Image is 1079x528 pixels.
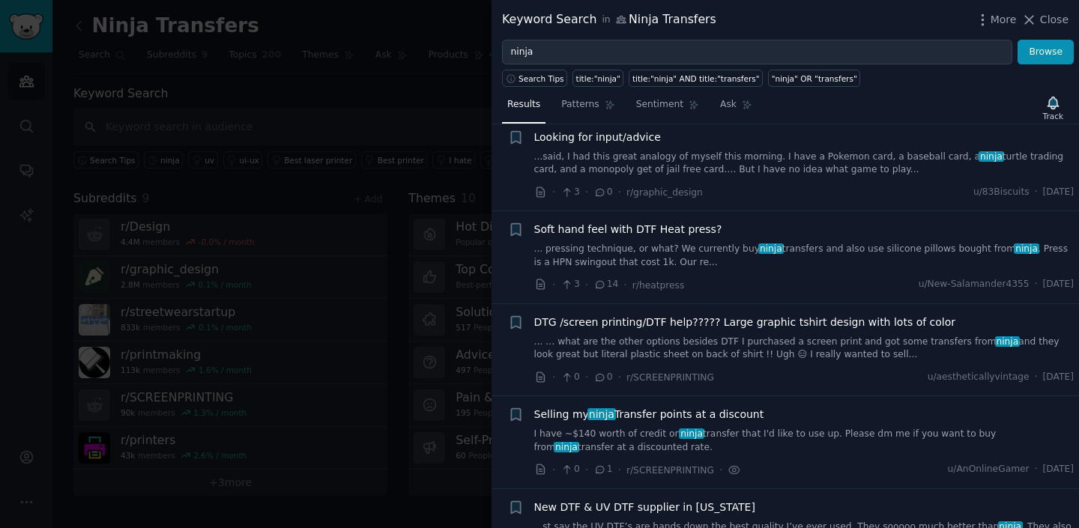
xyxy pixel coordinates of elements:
[1043,186,1074,199] span: [DATE]
[534,243,1075,269] a: ... pressing technique, or what? We currently buyninjatransfers and also use silicone pillows bou...
[534,428,1075,454] a: I have ~$140 worth of credit onninjatransfer that I'd like to use up. Please dm me if you want to...
[534,407,764,422] a: Selling myninjaTransfer points at a discount
[552,277,555,293] span: ·
[593,278,618,291] span: 14
[636,98,683,112] span: Sentiment
[629,70,763,87] a: title:"ninja" AND title:"transfers"
[534,500,755,515] a: New DTF & UV DTF supplier in [US_STATE]
[602,13,610,27] span: in
[1040,12,1069,28] span: Close
[593,186,612,199] span: 0
[948,463,1030,476] span: u/AnOnlineGamer
[679,428,704,439] span: ninja
[919,278,1030,291] span: u/New-Salamander4355
[979,151,1003,162] span: ninja
[768,70,860,87] a: "ninja" OR "transfers"
[626,465,714,476] span: r/SCREENPRINTING
[618,462,621,478] span: ·
[1014,243,1039,254] span: ninja
[1035,186,1038,199] span: ·
[560,278,579,291] span: 3
[1043,278,1074,291] span: [DATE]
[534,151,1075,177] a: ...said, I had this great analogy of myself this morning. I have a Pokemon card, a baseball card,...
[1043,463,1074,476] span: [DATE]
[928,371,1030,384] span: u/aestheticallyvintage
[572,70,623,87] a: title:"ninja"
[554,442,578,452] span: ninja
[626,187,703,198] span: r/graphic_design
[502,93,545,124] a: Results
[1035,463,1038,476] span: ·
[623,277,626,293] span: ·
[560,186,579,199] span: 3
[995,336,1020,347] span: ninja
[720,98,737,112] span: Ask
[1035,371,1038,384] span: ·
[1043,371,1074,384] span: [DATE]
[632,73,760,84] div: title:"ninja" AND title:"transfers"
[632,280,685,291] span: r/heatpress
[560,371,579,384] span: 0
[975,12,1017,28] button: More
[561,98,599,112] span: Patterns
[618,369,621,385] span: ·
[585,184,588,200] span: ·
[585,277,588,293] span: ·
[991,12,1017,28] span: More
[631,93,704,124] a: Sentiment
[534,130,661,145] a: Looking for input/advice
[587,408,616,420] span: ninja
[618,184,621,200] span: ·
[585,462,588,478] span: ·
[626,372,714,383] span: r/SCREENPRINTING
[556,93,620,124] a: Patterns
[772,73,857,84] div: "ninja" OR "transfers"
[715,93,758,124] a: Ask
[758,243,783,254] span: ninja
[1021,12,1069,28] button: Close
[502,40,1012,65] input: Try a keyword related to your business
[552,462,555,478] span: ·
[1038,92,1069,124] button: Track
[502,70,567,87] button: Search Tips
[1035,278,1038,291] span: ·
[576,73,620,84] div: title:"ninja"
[534,336,1075,362] a: ... … what are the other options besides DTF I purchased a screen print and got some transfers fr...
[502,10,716,29] div: Keyword Search Ninja Transfers
[534,222,722,237] a: Soft hand feel with DTF Heat press?
[593,463,612,476] span: 1
[585,369,588,385] span: ·
[534,315,956,330] a: DTG /screen printing/DTF help????? Large graphic tshirt design with lots of color
[507,98,540,112] span: Results
[552,184,555,200] span: ·
[973,186,1030,199] span: u/83Biscuits
[1043,111,1063,121] div: Track
[593,371,612,384] span: 0
[719,462,722,478] span: ·
[534,407,764,422] span: Selling my Transfer points at a discount
[552,369,555,385] span: ·
[519,73,564,84] span: Search Tips
[560,463,579,476] span: 0
[1018,40,1074,65] button: Browse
